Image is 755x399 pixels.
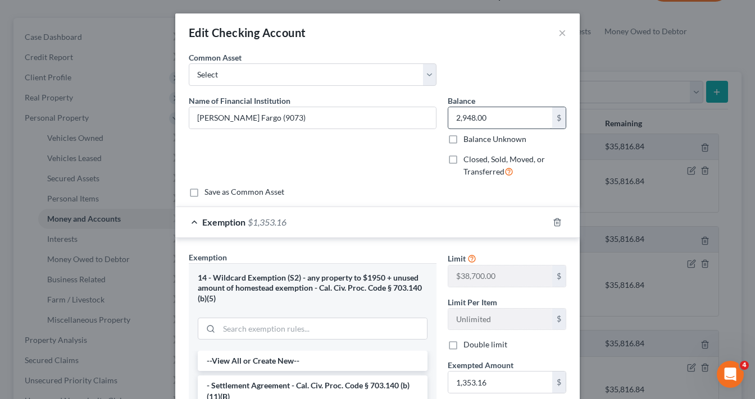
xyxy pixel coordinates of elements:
[202,217,245,227] span: Exemption
[740,361,749,370] span: 4
[717,361,744,388] iframe: Intercom live chat
[189,107,436,129] input: Enter name...
[189,253,227,262] span: Exemption
[189,52,242,63] label: Common Asset
[448,296,497,308] label: Limit Per Item
[552,265,566,287] div: $
[463,339,507,350] label: Double limit
[448,95,475,107] label: Balance
[463,134,526,145] label: Balance Unknown
[198,351,427,371] li: --View All or Create New--
[448,309,552,330] input: --
[463,154,545,176] span: Closed, Sold, Moved, or Transferred
[448,265,552,287] input: --
[552,372,566,393] div: $
[448,107,552,129] input: 0.00
[448,372,552,393] input: 0.00
[219,318,427,340] input: Search exemption rules...
[189,25,306,40] div: Edit Checking Account
[448,360,513,370] span: Exempted Amount
[552,309,566,330] div: $
[248,217,286,227] span: $1,353.16
[204,186,284,198] label: Save as Common Asset
[558,26,566,39] button: ×
[189,96,290,106] span: Name of Financial Institution
[552,107,566,129] div: $
[448,254,466,263] span: Limit
[198,273,427,304] div: 14 - Wildcard Exemption (S2) - any property to $1950 + unused amount of homestead exemption - Cal...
